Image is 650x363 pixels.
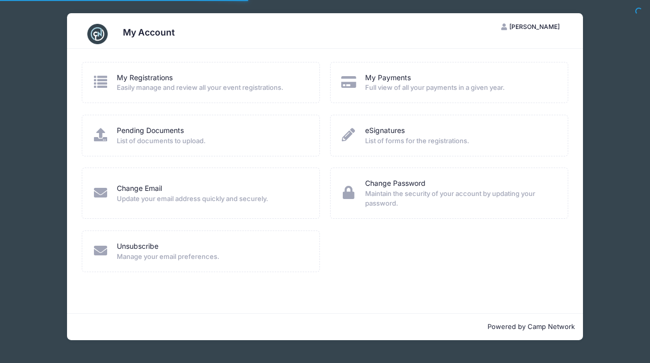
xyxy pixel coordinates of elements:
span: Easily manage and review all your event registrations. [117,83,306,93]
a: Change Email [117,183,162,194]
span: Manage your email preferences. [117,252,306,262]
a: eSignatures [365,125,405,136]
span: List of forms for the registrations. [365,136,555,146]
span: [PERSON_NAME] [509,23,560,30]
img: CampNetwork [87,24,108,44]
span: Full view of all your payments in a given year. [365,83,555,93]
a: My Payments [365,73,411,83]
a: Change Password [365,178,426,189]
button: [PERSON_NAME] [492,18,568,36]
span: Maintain the security of your account by updating your password. [365,189,555,209]
a: My Registrations [117,73,173,83]
span: Update your email address quickly and securely. [117,194,306,204]
span: List of documents to upload. [117,136,306,146]
h3: My Account [123,27,175,38]
a: Unsubscribe [117,241,158,252]
p: Powered by Camp Network [75,322,575,332]
a: Pending Documents [117,125,184,136]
